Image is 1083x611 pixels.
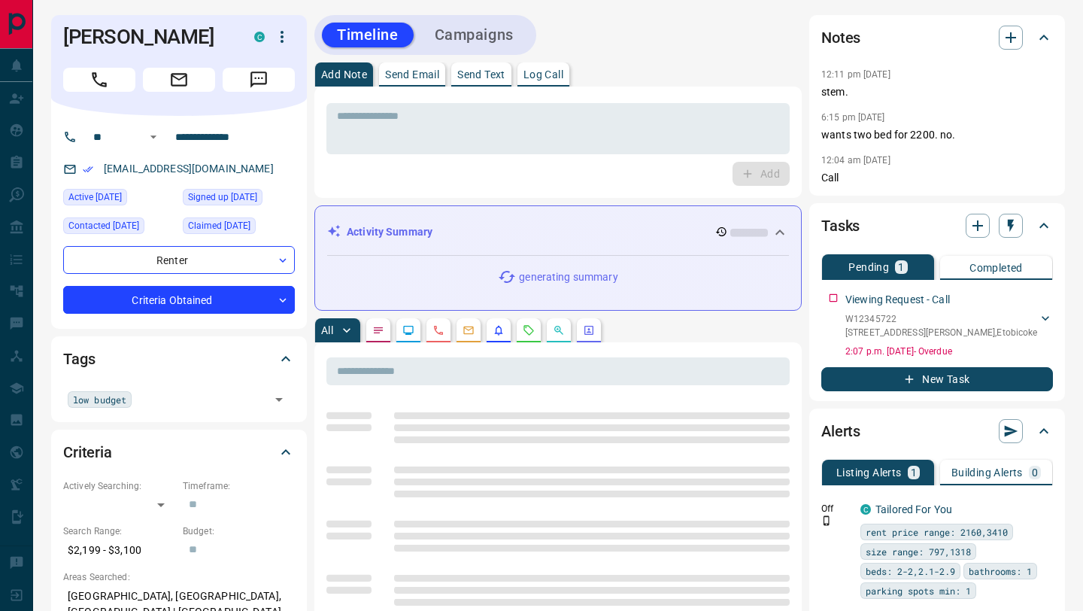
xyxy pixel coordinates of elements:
p: stem. [821,84,1053,100]
button: Timeline [322,23,414,47]
p: Areas Searched: [63,570,295,584]
div: Notes [821,20,1053,56]
p: 12:11 pm [DATE] [821,69,890,80]
p: All [321,325,333,336]
p: 2:07 p.m. [DATE] - Overdue [845,345,1053,358]
h2: Notes [821,26,860,50]
span: parking spots min: 1 [866,583,971,598]
div: Sun Aug 24 2025 [63,189,175,210]
div: Wed Aug 27 2025 [63,217,175,239]
p: Search Range: [63,524,175,538]
p: Call [821,170,1053,186]
p: Timeframe: [183,479,295,493]
p: generating summary [519,269,617,285]
p: 0 [1032,467,1038,478]
p: Building Alerts [951,467,1023,478]
div: Criteria Obtained [63,286,295,314]
button: Open [144,128,162,146]
span: Signed up [DATE] [188,190,257,205]
p: 6:15 pm [DATE] [821,112,885,123]
h2: Criteria [63,440,112,464]
span: Claimed [DATE] [188,218,250,233]
svg: Email Verified [83,164,93,175]
a: [EMAIL_ADDRESS][DOMAIN_NAME] [104,163,274,175]
svg: Agent Actions [583,324,595,336]
div: Renter [63,246,295,274]
svg: Emails [463,324,475,336]
div: condos.ca [860,504,871,515]
p: Actively Searching: [63,479,175,493]
svg: Lead Browsing Activity [402,324,414,336]
div: Tags [63,341,295,377]
p: [STREET_ADDRESS][PERSON_NAME] , Etobicoke [845,326,1037,339]
div: Criteria [63,434,295,470]
p: Log Call [523,69,563,80]
div: W12345722[STREET_ADDRESS][PERSON_NAME],Etobicoke [845,309,1053,342]
span: bathrooms: 1 [969,564,1032,579]
p: 12:04 am [DATE] [821,155,890,166]
p: Viewing Request - Call [845,292,950,308]
span: Call [63,68,135,92]
div: Alerts [821,413,1053,449]
h1: [PERSON_NAME] [63,25,232,49]
div: Thu May 23 2024 [183,217,295,239]
div: condos.ca [254,32,265,42]
span: Active [DATE] [68,190,122,205]
div: Tasks [821,208,1053,244]
p: Budget: [183,524,295,538]
p: 1 [898,262,904,272]
button: New Task [821,367,1053,391]
span: rent price range: 2160,3410 [866,524,1008,540]
h2: Tasks [821,214,860,238]
svg: Opportunities [553,324,565,336]
div: Mon May 20 2024 [183,189,295,210]
span: size range: 797,1318 [866,544,971,559]
a: Tailored For You [875,503,952,515]
p: Completed [969,263,1023,273]
div: Activity Summary [327,218,789,246]
h2: Tags [63,347,95,371]
span: beds: 2-2,2.1-2.9 [866,564,955,579]
span: low budget [73,392,126,407]
span: Message [223,68,295,92]
p: Send Text [457,69,505,80]
span: Contacted [DATE] [68,218,139,233]
p: Send Email [385,69,439,80]
p: $2,199 - $3,100 [63,538,175,563]
h2: Alerts [821,419,860,443]
p: Pending [848,262,889,272]
p: Off [821,502,851,515]
p: Add Note [321,69,367,80]
p: Listing Alerts [836,467,902,478]
svg: Listing Alerts [493,324,505,336]
p: W12345722 [845,312,1037,326]
button: Open [268,389,290,410]
button: Campaigns [420,23,529,47]
svg: Calls [432,324,444,336]
svg: Notes [372,324,384,336]
p: wants two bed for 2200. no. [821,127,1053,143]
svg: Push Notification Only [821,515,832,526]
p: 1 [911,467,917,478]
p: Activity Summary [347,224,432,240]
span: Email [143,68,215,92]
svg: Requests [523,324,535,336]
